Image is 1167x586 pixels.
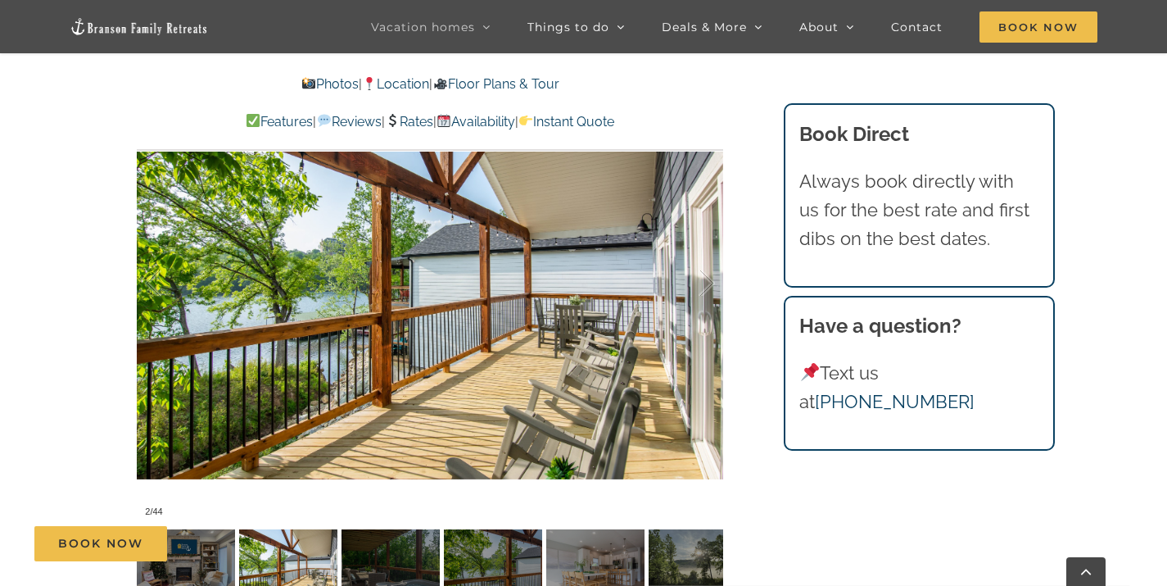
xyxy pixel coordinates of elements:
img: 📸 [302,77,315,90]
img: 📌 [801,363,819,381]
h3: Have a question? [799,311,1038,341]
a: Reviews [316,114,381,129]
img: 📆 [437,114,450,127]
a: Book Now [34,526,167,561]
img: 👉 [519,114,532,127]
span: About [799,21,839,33]
img: 💲 [386,114,399,127]
span: Book Now [979,11,1097,43]
a: [PHONE_NUMBER] [815,391,975,412]
span: Contact [891,21,943,33]
a: Floor Plans & Tour [432,76,559,92]
p: | | [137,74,723,95]
img: Branson Family Retreats Logo [70,17,209,36]
span: Book Now [58,537,143,551]
span: Things to do [527,21,609,33]
a: Rates [385,114,433,129]
span: Vacation homes [371,21,475,33]
a: Location [362,76,429,92]
p: Text us at [799,359,1038,416]
h3: Book Direct [799,120,1038,149]
a: Availability [436,114,515,129]
a: Photos [301,76,359,92]
a: Instant Quote [518,114,614,129]
img: ✅ [247,114,260,127]
a: Features [246,114,313,129]
p: | | | | [137,111,723,133]
img: 💬 [318,114,331,127]
img: 🎥 [434,77,447,90]
p: Always book directly with us for the best rate and first dibs on the best dates. [799,167,1038,254]
img: 📍 [363,77,376,90]
span: Deals & More [662,21,747,33]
